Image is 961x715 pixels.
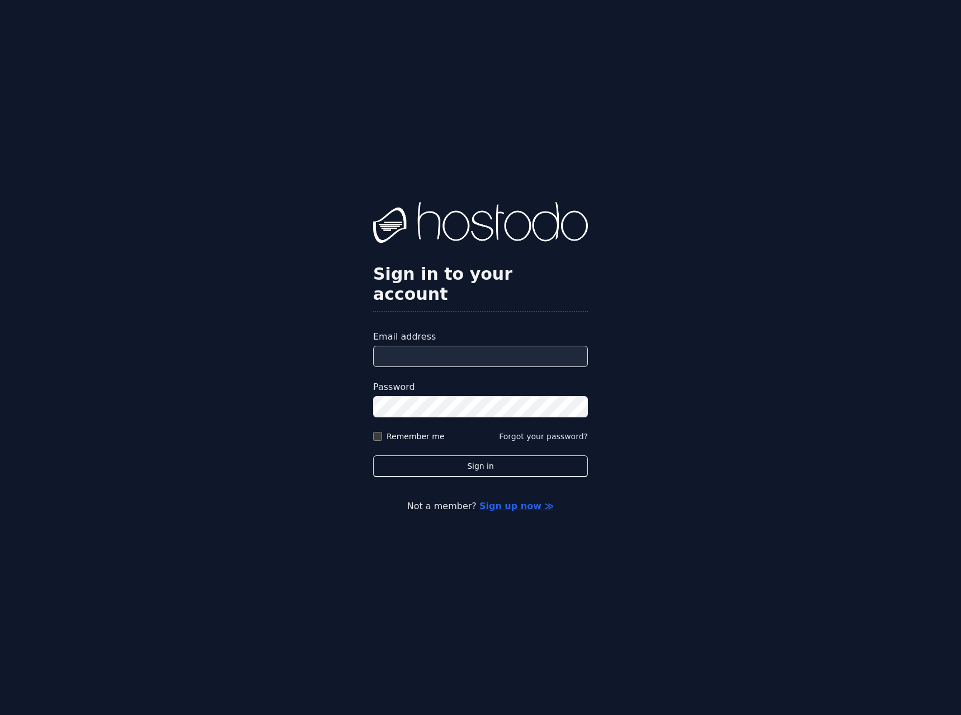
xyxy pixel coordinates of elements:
[373,455,588,477] button: Sign in
[54,500,907,513] p: Not a member?
[373,380,588,394] label: Password
[479,501,554,511] a: Sign up now ≫
[373,330,588,344] label: Email address
[373,264,588,304] h2: Sign in to your account
[373,202,588,247] img: Hostodo
[499,431,588,442] button: Forgot your password?
[387,431,445,442] label: Remember me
